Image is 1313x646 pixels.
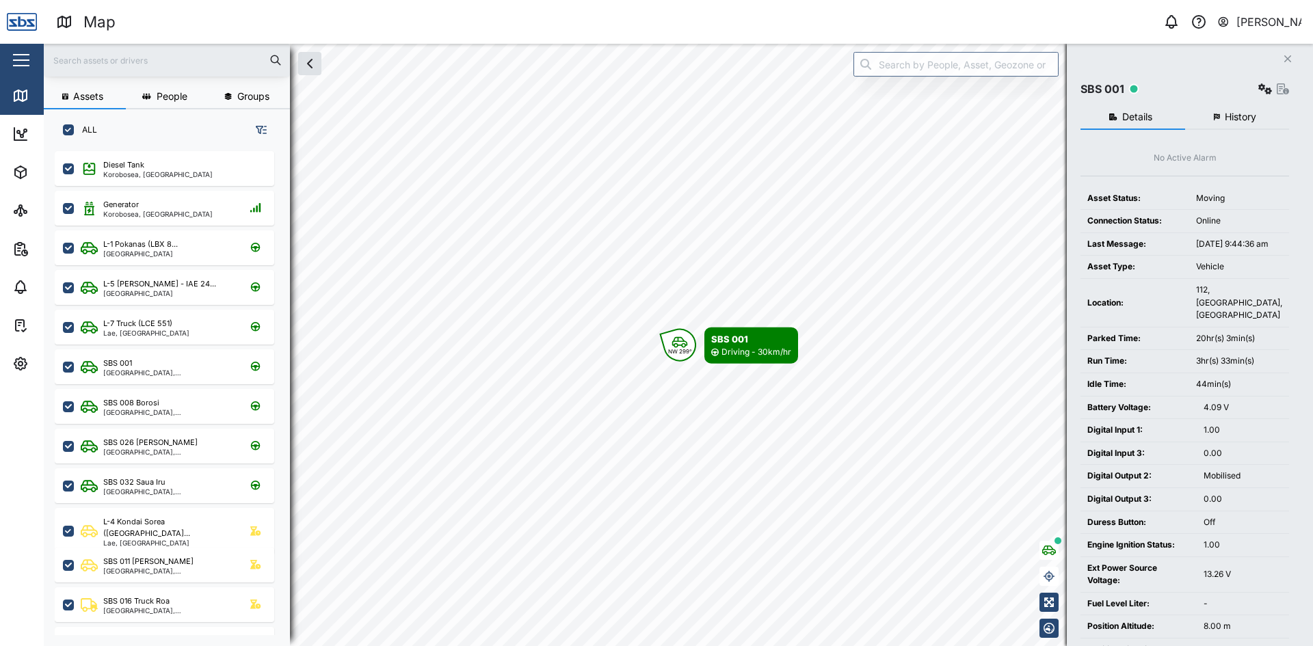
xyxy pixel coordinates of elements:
div: L-5 [PERSON_NAME] - IAE 24... [103,278,216,290]
div: Ext Power Source Voltage: [1087,562,1190,587]
div: Connection Status: [1087,215,1182,228]
div: SBS 016 Truck Roa [103,595,170,607]
div: SBS 011 [PERSON_NAME] [103,556,194,567]
div: Generator [103,199,139,211]
div: 44min(s) [1196,378,1282,391]
div: [PERSON_NAME] [1236,14,1302,31]
div: Korobosea, [GEOGRAPHIC_DATA] [103,211,213,217]
div: 112, [GEOGRAPHIC_DATA], [GEOGRAPHIC_DATA] [1196,284,1282,322]
div: 0.00 [1204,493,1282,506]
div: SBS 001 [1080,81,1124,98]
div: Last Message: [1087,238,1182,251]
div: [GEOGRAPHIC_DATA], [GEOGRAPHIC_DATA] [103,567,234,574]
div: [GEOGRAPHIC_DATA], [GEOGRAPHIC_DATA] [103,448,234,455]
div: Reports [36,241,82,256]
div: Map marker [663,327,798,364]
div: Digital Input 3: [1087,447,1190,460]
div: No Active Alarm [1154,152,1217,165]
div: L-1 Pokanas (LBX 8... [103,239,178,250]
div: SBS 026 [PERSON_NAME] [103,437,198,448]
div: Asset Type: [1087,260,1182,273]
div: Map [83,10,116,34]
div: - [1204,597,1282,610]
input: Search assets or drivers [52,50,282,70]
div: Mobilised [1204,470,1282,483]
div: Map [36,88,66,103]
span: Details [1122,112,1152,122]
div: Vehicle [1196,260,1282,273]
img: Main Logo [7,7,37,37]
div: Digital Output 3: [1087,493,1190,506]
div: SBS 032 Saua Iru [103,476,165,488]
div: 1.00 [1204,539,1282,552]
button: [PERSON_NAME] [1217,12,1302,31]
div: Online [1196,215,1282,228]
div: Lae, [GEOGRAPHIC_DATA] [103,539,234,546]
div: Duress Button: [1087,516,1190,529]
div: 20hr(s) 3min(s) [1196,332,1282,345]
div: L-7 Truck (LCE 551) [103,318,172,329]
div: [GEOGRAPHIC_DATA], [GEOGRAPHIC_DATA] [103,369,234,376]
label: ALL [74,124,97,135]
div: [DATE] 9:44:36 am [1196,238,1282,251]
div: 1.00 [1204,424,1282,437]
div: Korobosea, [GEOGRAPHIC_DATA] [103,171,213,178]
div: Idle Time: [1087,378,1182,391]
div: grid [55,146,289,635]
div: Assets [36,165,78,180]
div: Run Time: [1087,355,1182,368]
div: SBS 001 [711,332,791,346]
div: SBS 001 [103,358,132,369]
span: Assets [73,92,103,101]
div: [GEOGRAPHIC_DATA] [103,290,216,297]
div: NW 299° [668,349,692,354]
div: Sites [36,203,68,218]
div: Tasks [36,318,73,333]
div: Digital Input 1: [1087,424,1190,437]
div: [GEOGRAPHIC_DATA], [GEOGRAPHIC_DATA] [103,409,234,416]
div: Position Altitude: [1087,620,1190,633]
div: 3hr(s) 33min(s) [1196,355,1282,368]
div: Driving - 30km/hr [721,346,791,359]
div: Parked Time: [1087,332,1182,345]
div: Settings [36,356,84,371]
div: Battery Voltage: [1087,401,1190,414]
div: Asset Status: [1087,192,1182,205]
div: Engine Ignition Status: [1087,539,1190,552]
div: [GEOGRAPHIC_DATA], [GEOGRAPHIC_DATA] [103,607,234,614]
input: Search by People, Asset, Geozone or Place [853,52,1059,77]
div: 13.26 V [1204,568,1282,581]
div: Fuel Level Liter: [1087,597,1190,610]
div: Digital Output 2: [1087,470,1190,483]
div: Dashboard [36,126,97,142]
div: Alarms [36,280,78,295]
div: 4.09 V [1204,401,1282,414]
span: History [1225,112,1256,122]
div: Location: [1087,297,1182,310]
span: People [157,92,187,101]
div: L-4 Kondai Sorea ([GEOGRAPHIC_DATA]... [103,516,234,539]
div: 8.00 m [1204,620,1282,633]
div: Lae, [GEOGRAPHIC_DATA] [103,329,189,336]
div: [GEOGRAPHIC_DATA] [103,250,178,257]
div: SBS 008 Borosi [103,397,159,409]
div: Off [1204,516,1282,529]
span: Groups [237,92,269,101]
div: Moving [1196,192,1282,205]
canvas: Map [44,44,1313,646]
div: 0.00 [1204,447,1282,460]
div: Diesel Tank [103,159,144,171]
div: [GEOGRAPHIC_DATA], [GEOGRAPHIC_DATA] [103,488,234,495]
